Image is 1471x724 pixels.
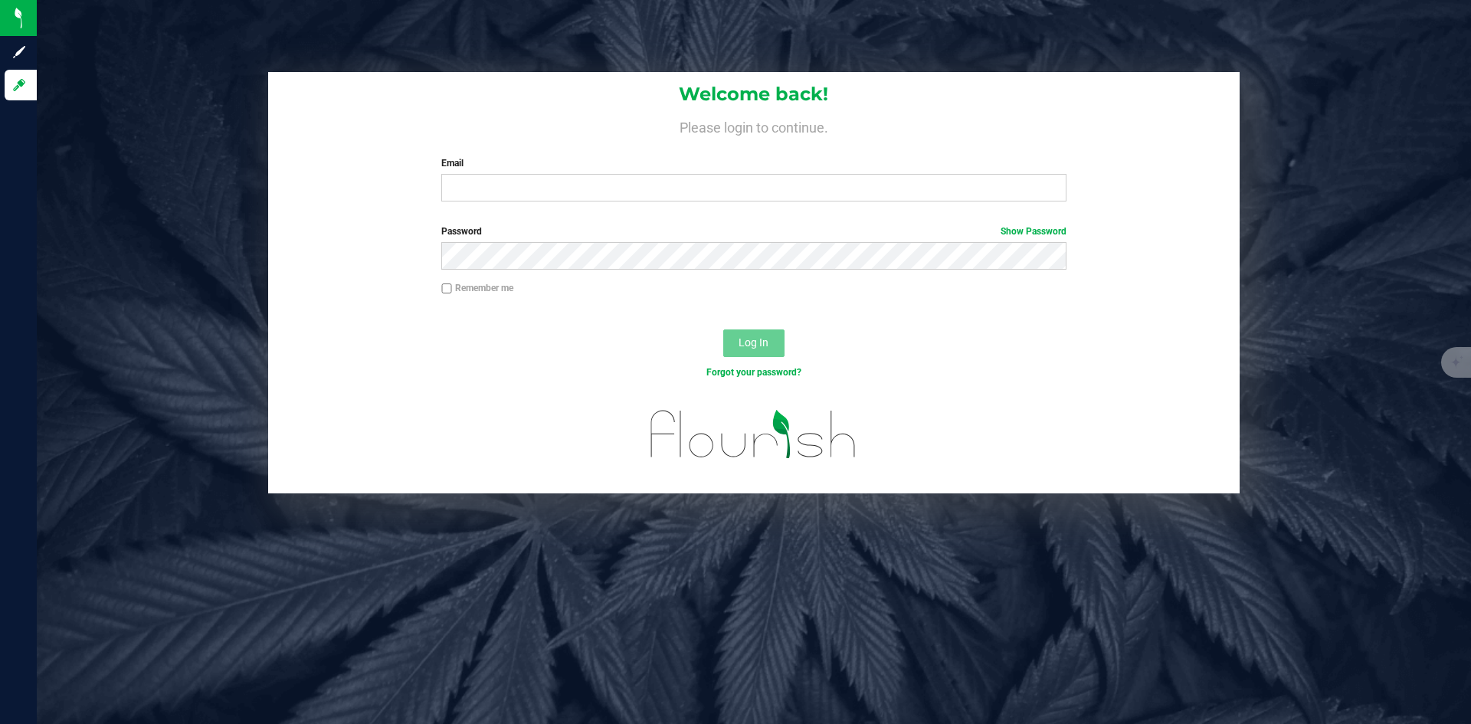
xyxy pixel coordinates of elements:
[441,281,513,295] label: Remember me
[723,329,785,357] button: Log In
[441,156,1066,170] label: Email
[706,367,801,378] a: Forgot your password?
[268,116,1240,135] h4: Please login to continue.
[441,283,452,294] input: Remember me
[632,395,875,473] img: flourish_logo.svg
[1001,226,1066,237] a: Show Password
[739,336,768,349] span: Log In
[441,226,482,237] span: Password
[11,77,27,93] inline-svg: Log in
[268,84,1240,104] h1: Welcome back!
[11,44,27,60] inline-svg: Sign up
